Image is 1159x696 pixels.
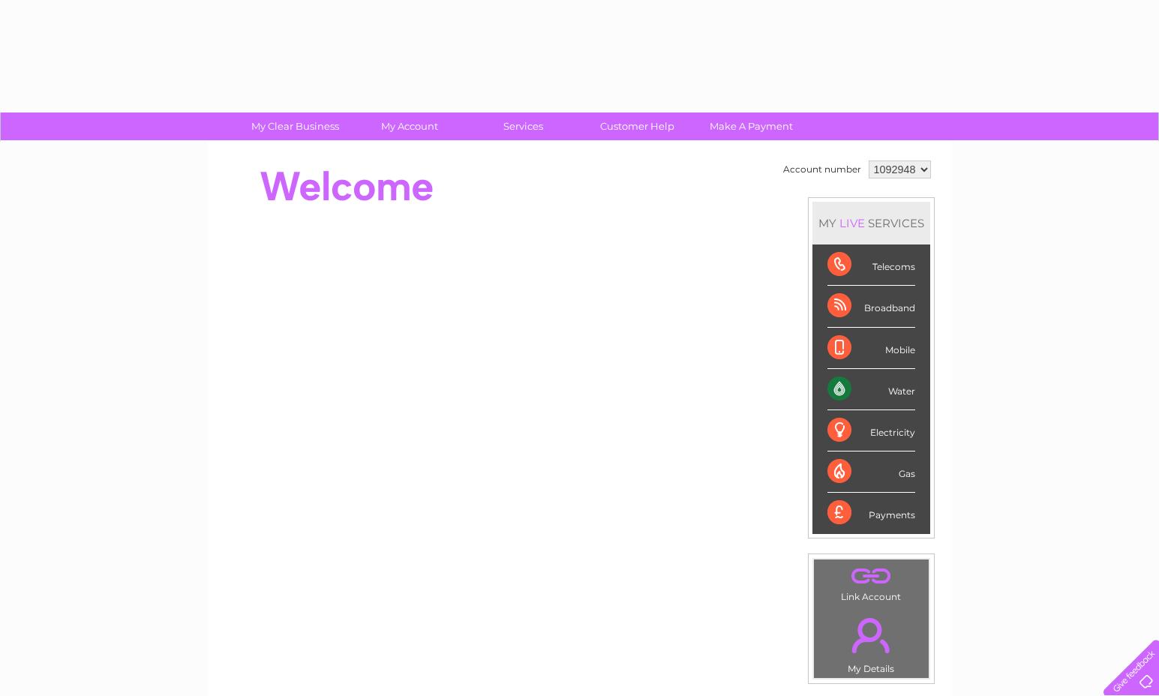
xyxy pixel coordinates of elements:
div: Electricity [827,410,915,451]
td: Link Account [813,559,929,606]
a: My Account [347,112,471,140]
a: . [818,563,925,589]
a: Customer Help [575,112,699,140]
a: Services [461,112,585,140]
div: MY SERVICES [812,202,930,244]
div: Water [827,369,915,410]
a: Make A Payment [689,112,813,140]
div: LIVE [836,216,868,230]
div: Payments [827,493,915,533]
a: . [818,609,925,661]
div: Mobile [827,328,915,369]
a: My Clear Business [233,112,357,140]
td: My Details [813,605,929,679]
div: Telecoms [827,244,915,286]
div: Broadband [827,286,915,327]
div: Gas [827,451,915,493]
td: Account number [779,157,865,182]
